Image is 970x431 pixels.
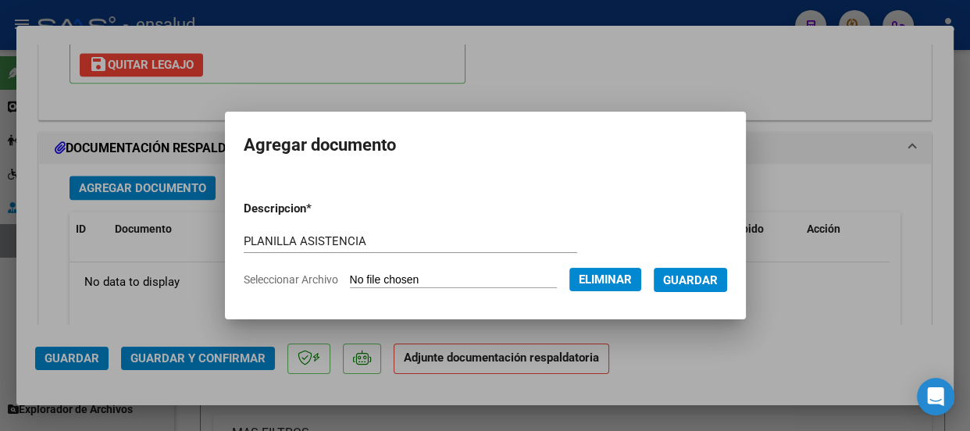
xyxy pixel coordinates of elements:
span: Eliminar [579,272,632,287]
div: Open Intercom Messenger [917,378,954,415]
h2: Agregar documento [244,130,727,160]
span: Guardar [663,273,718,287]
button: Guardar [654,268,727,292]
span: Seleccionar Archivo [244,273,338,286]
button: Eliminar [569,268,641,291]
p: Descripcion [244,200,389,218]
